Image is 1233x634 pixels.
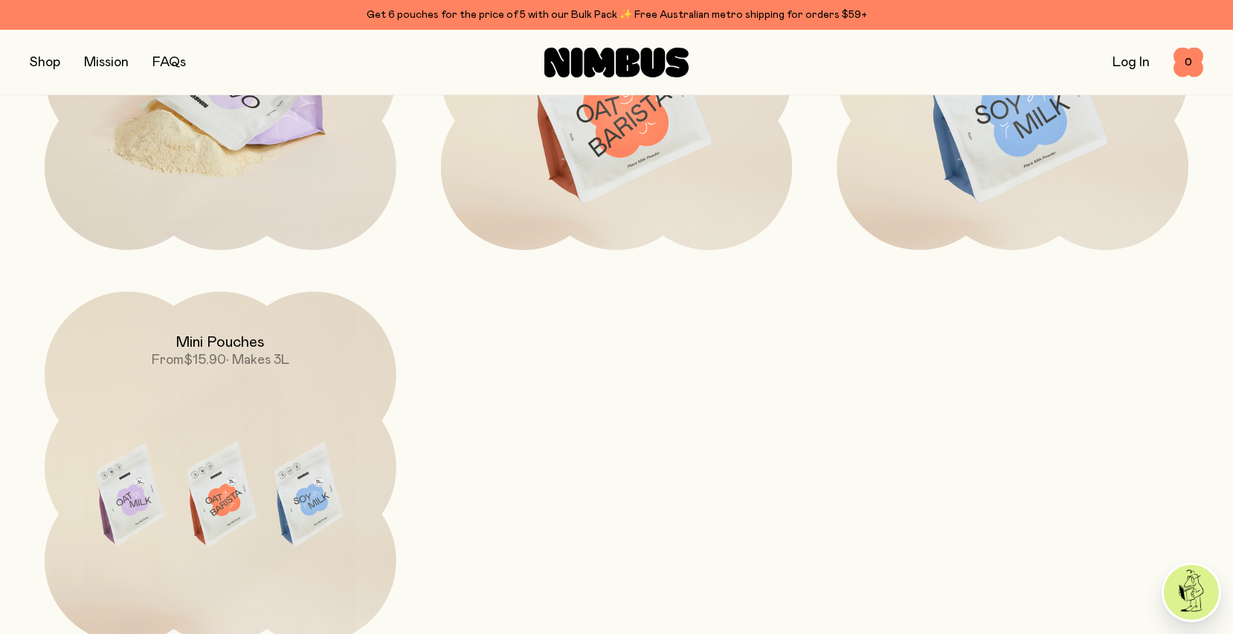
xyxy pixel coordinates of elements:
span: • Makes 3L [226,353,289,367]
img: agent [1164,565,1219,620]
h2: Mini Pouches [176,333,265,351]
a: Mission [84,56,129,69]
span: $15.90 [184,353,226,367]
div: Get 6 pouches for the price of 5 with our Bulk Pack ✨ Free Australian metro shipping for orders $59+ [30,6,1203,24]
button: 0 [1174,48,1203,77]
a: Log In [1113,56,1150,69]
a: FAQs [152,56,186,69]
span: From [152,353,184,367]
